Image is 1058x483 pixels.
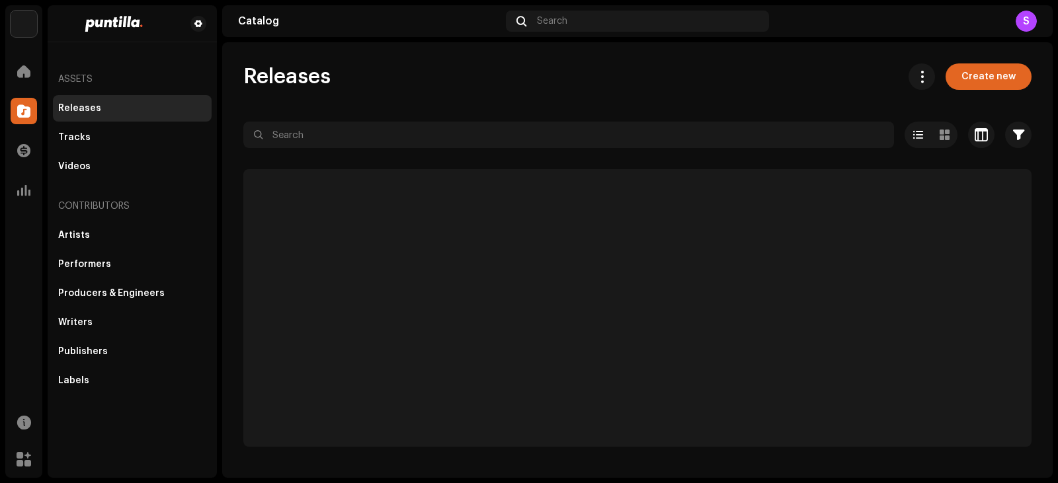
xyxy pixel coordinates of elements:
[58,288,165,299] div: Producers & Engineers
[58,230,90,241] div: Artists
[11,11,37,37] img: a6437e74-8c8e-4f74-a1ce-131745af0155
[961,63,1016,90] span: Create new
[53,124,212,151] re-m-nav-item: Tracks
[537,16,567,26] span: Search
[53,153,212,180] re-m-nav-item: Videos
[58,375,89,386] div: Labels
[53,309,212,336] re-m-nav-item: Writers
[58,259,111,270] div: Performers
[243,63,331,90] span: Releases
[53,63,212,95] re-a-nav-header: Assets
[58,346,108,357] div: Publishers
[946,63,1032,90] button: Create new
[238,16,501,26] div: Catalog
[53,190,212,222] re-a-nav-header: Contributors
[1016,11,1037,32] div: S
[53,280,212,307] re-m-nav-item: Producers & Engineers
[53,251,212,278] re-m-nav-item: Performers
[58,103,101,114] div: Releases
[53,95,212,122] re-m-nav-item: Releases
[58,16,169,32] img: 2b818475-bbf4-4b98-bec1-5711c409c9dc
[58,132,91,143] div: Tracks
[243,122,894,148] input: Search
[58,317,93,328] div: Writers
[53,367,212,394] re-m-nav-item: Labels
[53,338,212,365] re-m-nav-item: Publishers
[58,161,91,172] div: Videos
[53,222,212,248] re-m-nav-item: Artists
